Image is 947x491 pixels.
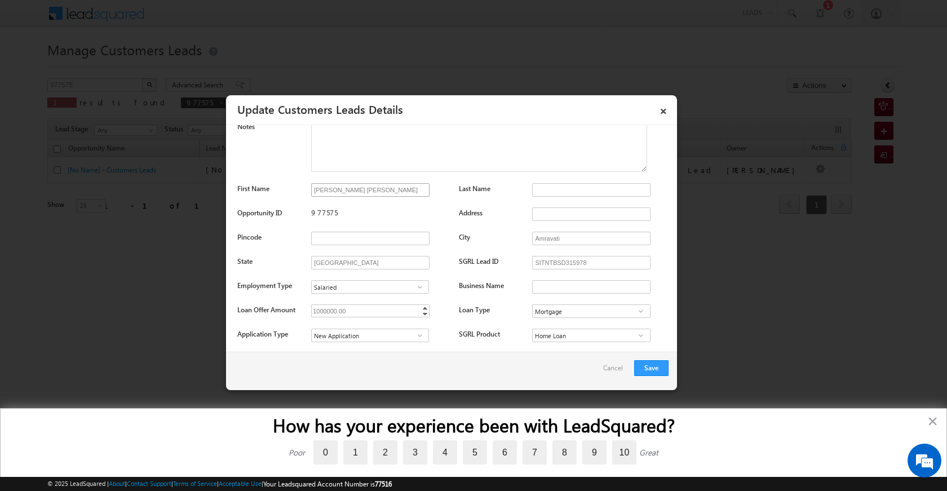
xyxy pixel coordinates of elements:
a: About [109,480,125,487]
h2: How has your experience been with LeadSquared? [23,414,924,436]
label: Pincode [237,233,262,241]
a: Increment [421,305,430,311]
label: Opportunity ID [237,209,282,217]
label: 6 [493,440,517,465]
label: State [237,257,253,266]
label: SGRL Product [459,330,500,338]
label: Loan Offer Amount [237,306,295,314]
a: Contact Support [127,480,171,487]
a: Show All Items [413,281,427,293]
input: Type to Search [311,329,429,342]
a: × [654,99,673,119]
input: Type to Search [532,304,650,318]
a: Show All Items [634,330,648,341]
img: d_60004797649_company_0_60004797649 [19,59,47,74]
a: Terms of Service [173,480,217,487]
label: 3 [403,440,427,465]
label: 4 [433,440,457,465]
label: 9 [582,440,607,465]
label: 0 [313,440,338,465]
label: Notes [237,122,255,131]
textarea: Type your message and hit 'Enter' [15,104,206,338]
input: Type to Search [532,329,650,342]
label: 5 [463,440,487,465]
div: 1000000.00 [311,304,348,317]
a: Decrement [421,311,430,317]
label: 8 [552,440,577,465]
button: Save [634,360,669,376]
label: SGRL Lead ID [459,257,499,266]
div: Great [639,447,658,458]
label: 7 [523,440,547,465]
input: Type to Search [311,280,429,294]
label: 10 [612,440,636,465]
a: Update Customers Leads Details [237,101,403,117]
span: Your Leadsquared Account Number is [263,480,392,488]
div: 977575 [311,207,448,223]
a: Acceptable Use [219,480,262,487]
label: First Name [237,184,269,193]
div: Minimize live chat window [185,6,212,33]
label: Address [459,209,483,217]
div: Chat with us now [59,59,189,74]
label: 1 [343,440,368,465]
label: Business Name [459,281,504,290]
a: Show All Items [413,330,427,341]
label: Loan Type [459,306,490,314]
label: Application Type [237,330,288,338]
div: Poor [289,447,305,458]
label: Employment Type [237,281,292,290]
label: Last Name [459,184,490,193]
a: Show All Items [634,306,648,317]
a: Cancel [603,360,629,382]
label: City [459,233,470,241]
span: 77516 [375,480,392,488]
button: Close [927,412,938,430]
em: Start Chat [153,347,205,362]
span: © 2025 LeadSquared | | | | | [47,479,392,489]
label: 2 [373,440,397,465]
